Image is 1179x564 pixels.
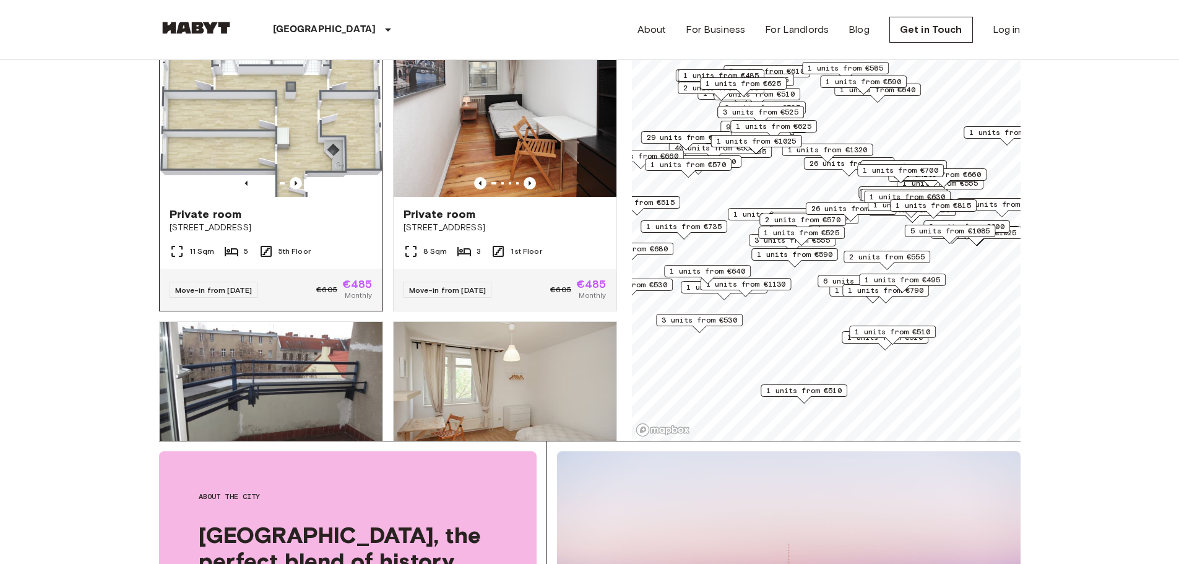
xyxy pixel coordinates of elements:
[890,199,977,219] div: Map marker
[842,284,929,303] div: Map marker
[730,120,817,139] div: Map marker
[576,279,607,290] span: €485
[772,212,858,231] div: Map marker
[956,198,1047,217] div: Map marker
[686,282,762,293] span: 1 units from €570
[936,227,1016,238] span: 4 units from €1025
[675,69,766,89] div: Map marker
[706,279,785,290] span: 1 units from €1130
[860,160,947,180] div: Map marker
[858,186,945,206] div: Map marker
[861,189,948,208] div: Map marker
[342,279,373,290] span: €485
[650,159,726,170] span: 1 units from €570
[592,279,667,290] span: 4 units from €530
[848,285,923,296] span: 1 units from €790
[655,155,741,175] div: Map marker
[866,161,941,172] span: 2 units from €555
[719,102,806,121] div: Map marker
[645,158,732,178] div: Map marker
[592,243,668,254] span: 1 units from €680
[751,248,838,267] div: Map marker
[787,144,867,155] span: 1 units from €1320
[818,275,904,294] div: Map marker
[160,322,382,471] img: Marketing picture of unit DE-01-073-04M
[716,136,796,147] span: 1 units from €1025
[587,243,673,262] div: Map marker
[170,207,242,222] span: Private room
[700,278,791,297] div: Map marker
[170,222,373,234] span: [STREET_ADDRESS]
[860,189,946,208] div: Map marker
[159,48,383,311] a: Previous imagePrevious imagePrivate room[STREET_ADDRESS]11 Sqm55th FloorMove-in from [DATE]€605€4...
[910,225,990,236] span: 5 units from €1085
[803,157,894,176] div: Map marker
[764,227,839,238] span: 1 units from €525
[664,265,751,284] div: Map marker
[889,17,973,43] a: Get in Touch
[844,251,930,270] div: Map marker
[646,132,726,143] span: 29 units from €570
[636,423,690,437] a: Mapbox logo
[834,84,921,103] div: Map marker
[826,76,901,87] span: 1 units from €590
[685,145,772,165] div: Map marker
[394,322,616,471] img: Marketing picture of unit DE-01-193-02M
[736,121,811,132] span: 1 units from €625
[597,150,684,169] div: Map marker
[964,126,1050,145] div: Map marker
[719,89,795,100] span: 2 units from €510
[720,121,807,140] div: Map marker
[811,203,891,214] span: 26 units from €575
[670,266,745,277] span: 1 units from €640
[969,127,1045,138] span: 1 units from €980
[404,207,476,222] span: Private room
[993,22,1021,37] a: Log in
[761,384,847,404] div: Map marker
[714,88,800,107] div: Map marker
[757,249,832,260] span: 1 units from €590
[896,200,971,211] span: 1 units from €815
[840,84,915,95] span: 1 units from €640
[868,199,954,218] div: Map marker
[700,77,787,97] div: Map marker
[524,177,536,189] button: Previous image
[662,315,737,326] span: 3 units from €530
[678,69,764,89] div: Map marker
[681,281,767,300] div: Map marker
[904,225,995,244] div: Map marker
[849,22,870,37] a: Blog
[599,197,675,208] span: 1 units from €515
[855,326,930,337] span: 1 units from €510
[646,221,722,232] span: 1 units from €735
[511,246,542,257] span: 1st Floor
[765,22,829,37] a: For Landlords
[707,74,794,93] div: Map marker
[550,284,571,295] span: €605
[345,290,372,301] span: Monthly
[656,314,743,333] div: Map marker
[863,165,938,176] span: 1 units from €700
[316,284,337,295] span: €605
[865,274,940,285] span: 1 units from €495
[759,214,846,233] div: Map marker
[842,331,928,350] div: Map marker
[409,285,486,295] span: Move-in from [DATE]
[766,385,842,396] span: 1 units from €510
[864,191,951,210] div: Map marker
[586,279,673,298] div: Map marker
[900,168,987,188] div: Map marker
[754,235,830,246] span: 3 units from €555
[726,121,801,132] span: 9 units from €585
[240,177,253,189] button: Previous image
[847,332,923,343] span: 1 units from €610
[929,221,1004,232] span: 2 units from €600
[393,48,617,311] a: Marketing picture of unit DE-01-237-01MPrevious imagePrevious imagePrivate room[STREET_ADDRESS]8 ...
[641,220,727,240] div: Map marker
[777,212,853,223] span: 4 units from €605
[782,144,873,163] div: Map marker
[686,22,745,37] a: For Business
[802,62,889,81] div: Map marker
[723,65,810,84] div: Map marker
[199,491,497,502] span: About the city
